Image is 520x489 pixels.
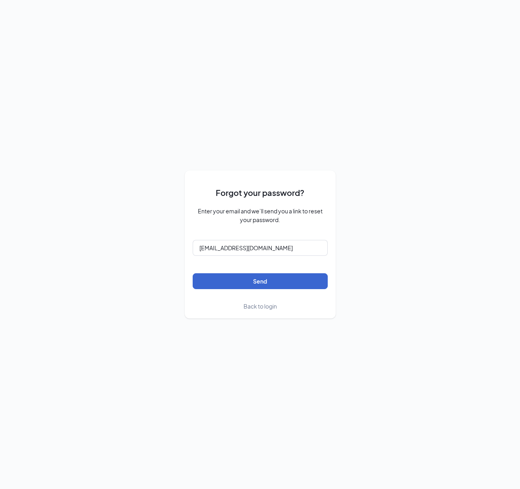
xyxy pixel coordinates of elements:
a: Back to login [244,302,277,311]
input: Email [193,240,328,256]
button: Send [193,273,328,289]
span: Forgot your password? [216,186,304,199]
span: Enter your email and we’ll send you a link to reset your password. [193,207,328,224]
span: Back to login [244,303,277,310]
